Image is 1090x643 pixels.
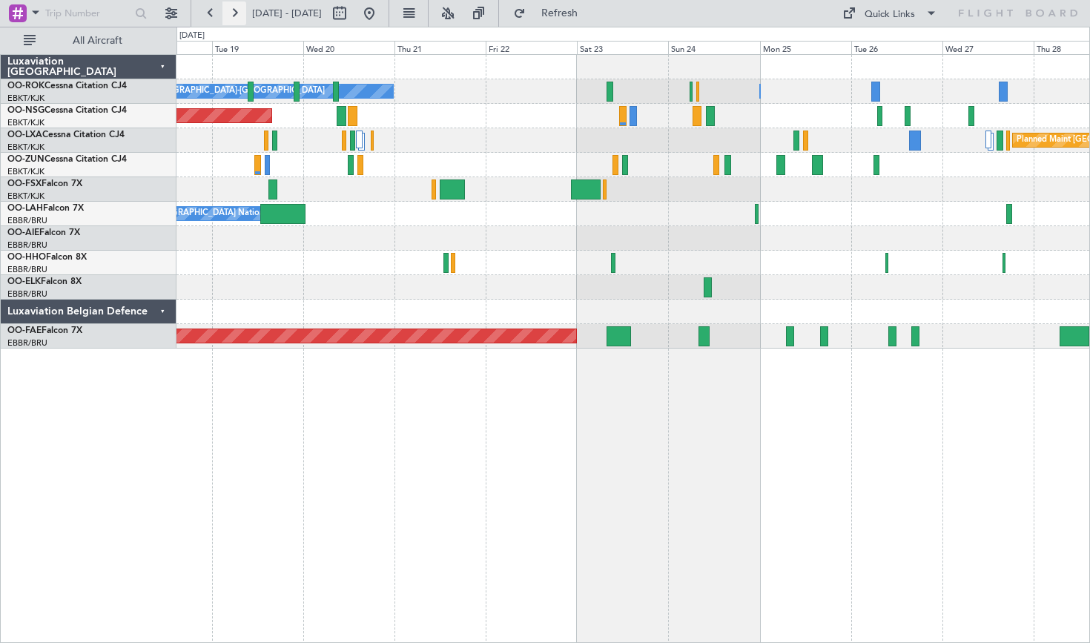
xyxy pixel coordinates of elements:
div: Tue 19 [212,41,303,54]
div: Owner [GEOGRAPHIC_DATA]-[GEOGRAPHIC_DATA] [125,80,325,102]
span: OO-AIE [7,228,39,237]
span: OO-ZUN [7,155,44,164]
a: EBKT/KJK [7,93,44,104]
div: Mon 25 [760,41,851,54]
div: Thu 21 [394,41,486,54]
a: OO-AIEFalcon 7X [7,228,80,237]
input: Trip Number [45,2,131,24]
span: All Aircraft [39,36,156,46]
a: OO-LAHFalcon 7X [7,204,84,213]
span: OO-LXA [7,131,42,139]
span: OO-FSX [7,179,42,188]
span: Refresh [529,8,591,19]
span: OO-FAE [7,326,42,335]
span: [DATE] - [DATE] [252,7,322,20]
span: OO-ROK [7,82,44,90]
div: Quick Links [865,7,915,22]
button: All Aircraft [16,29,161,53]
button: Refresh [506,1,595,25]
a: OO-FAEFalcon 7X [7,326,82,335]
a: OO-ELKFalcon 8X [7,277,82,286]
a: EBBR/BRU [7,337,47,349]
a: EBBR/BRU [7,288,47,300]
div: Fri 22 [486,41,577,54]
a: EBBR/BRU [7,240,47,251]
a: EBBR/BRU [7,215,47,226]
div: Sun 24 [668,41,759,54]
div: Wed 27 [942,41,1034,54]
a: OO-ZUNCessna Citation CJ4 [7,155,127,164]
a: OO-FSXFalcon 7X [7,179,82,188]
a: EBKT/KJK [7,166,44,177]
div: Wed 20 [303,41,394,54]
a: EBBR/BRU [7,264,47,275]
div: Sat 23 [577,41,668,54]
div: [DATE] [179,30,205,42]
a: EBKT/KJK [7,191,44,202]
a: EBKT/KJK [7,117,44,128]
div: Tue 26 [851,41,942,54]
a: EBKT/KJK [7,142,44,153]
button: Quick Links [835,1,945,25]
span: OO-HHO [7,253,46,262]
a: OO-LXACessna Citation CJ4 [7,131,125,139]
span: OO-NSG [7,106,44,115]
span: OO-LAH [7,204,43,213]
span: OO-ELK [7,277,41,286]
a: OO-ROKCessna Citation CJ4 [7,82,127,90]
a: OO-NSGCessna Citation CJ4 [7,106,127,115]
a: OO-HHOFalcon 8X [7,253,87,262]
